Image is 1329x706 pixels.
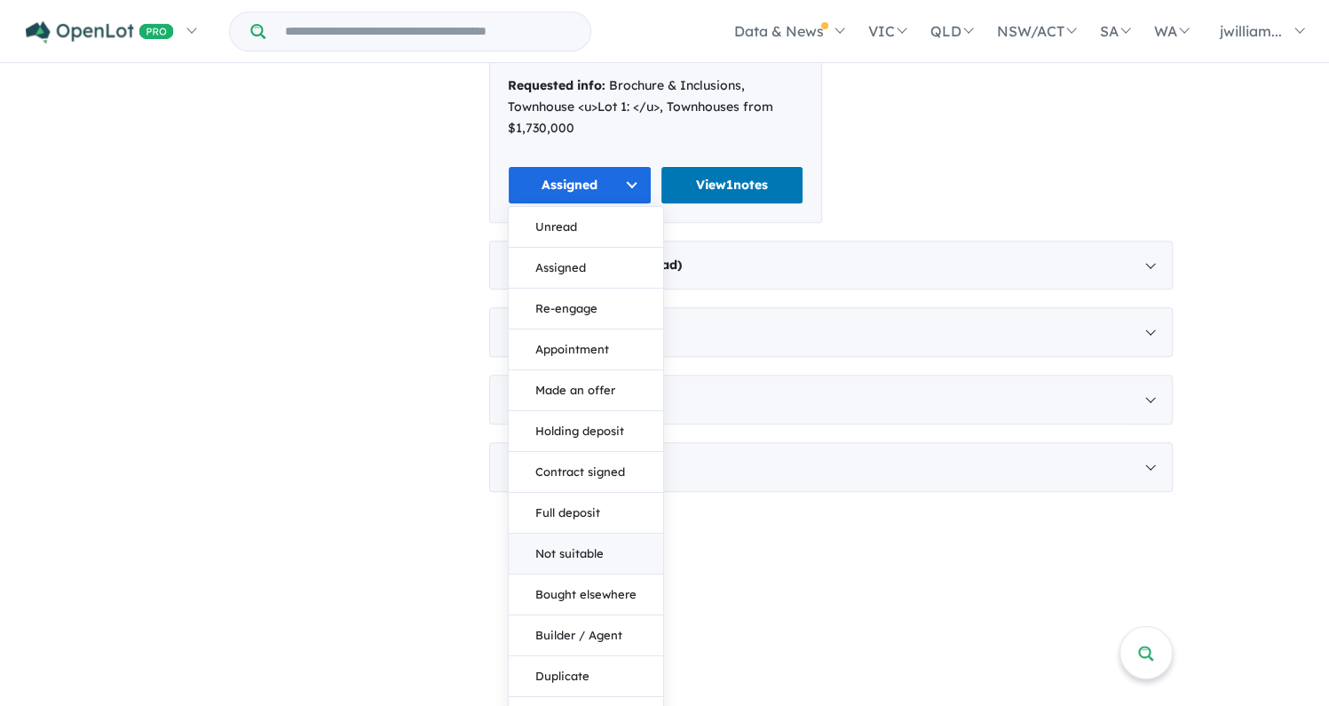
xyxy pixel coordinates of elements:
[509,451,663,492] button: Contract signed
[509,369,663,410] button: Made an offer
[509,288,663,329] button: Re-engage
[489,307,1173,357] div: [DATE]
[509,206,663,247] button: Unread
[508,77,605,93] strong: Requested info:
[508,75,803,139] div: Brochure & Inclusions, Townhouse <u>Lot 1: </u>, Townhouses from $1,730,000
[508,166,652,204] button: Assigned
[661,166,804,204] a: View1notes
[509,492,663,533] button: Full deposit
[509,655,663,696] button: Duplicate
[509,574,663,615] button: Bought elsewhere
[489,241,1173,290] div: [DATE]
[489,442,1173,492] div: [DATE]
[269,12,587,51] input: Try estate name, suburb, builder or developer
[489,375,1173,424] div: [DATE]
[1220,22,1282,40] span: jwilliam...
[509,615,663,655] button: Builder / Agent
[26,21,174,44] img: Openlot PRO Logo White
[509,533,663,574] button: Not suitable
[509,329,663,369] button: Appointment
[509,410,663,451] button: Holding deposit
[509,247,663,288] button: Assigned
